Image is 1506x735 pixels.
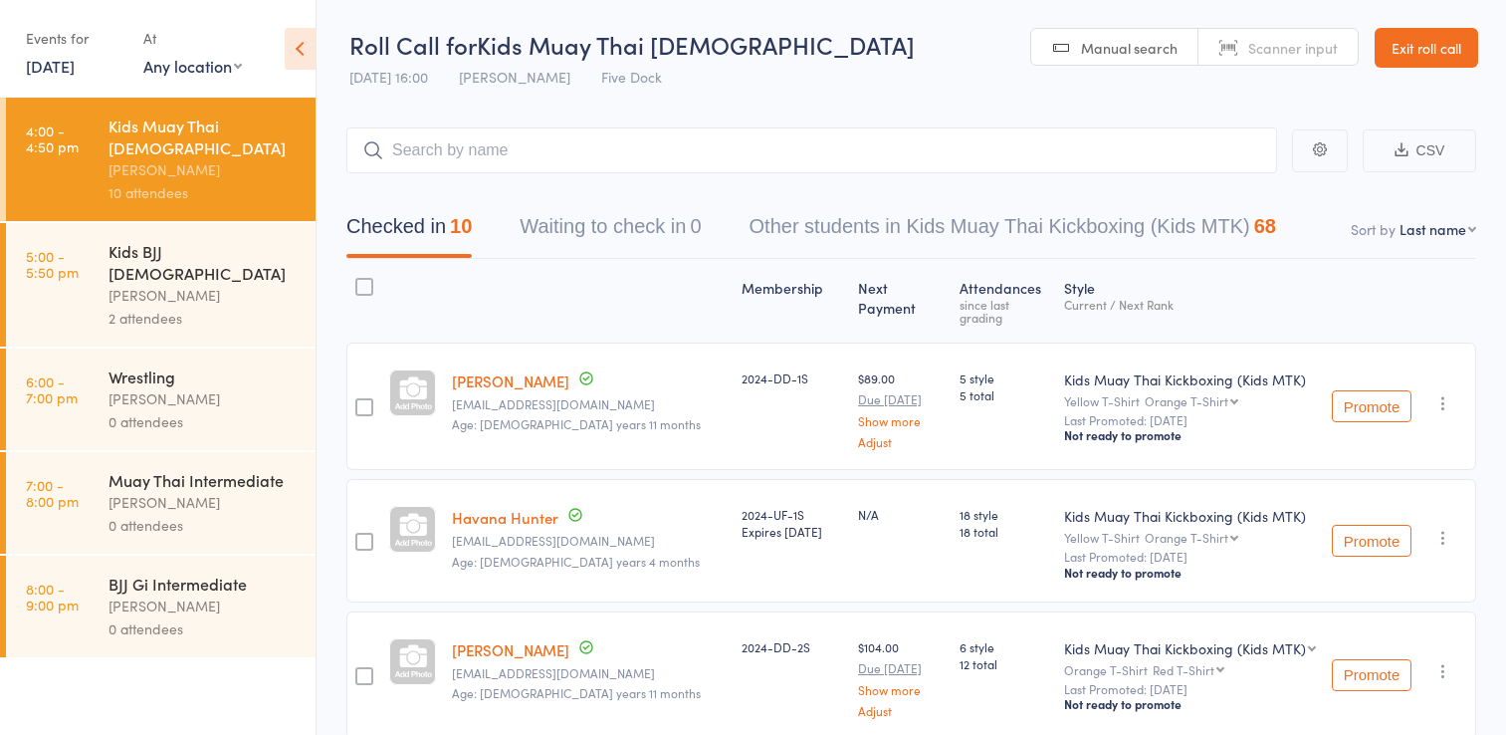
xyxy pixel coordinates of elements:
[452,370,569,391] a: [PERSON_NAME]
[108,158,299,181] div: [PERSON_NAME]
[1064,550,1316,564] small: Last Promoted: [DATE]
[960,523,1048,540] span: 18 total
[734,268,850,334] div: Membership
[1145,531,1228,544] div: Orange T-Shirt
[452,666,726,680] small: Lmnguyen8@gmail.com
[1064,369,1316,389] div: Kids Muay Thai Kickboxing (Kids MTK)
[742,506,842,540] div: 2024-UF-1S
[858,392,944,406] small: Due [DATE]
[108,469,299,491] div: Muay Thai Intermediate
[108,307,299,330] div: 2 attendees
[108,387,299,410] div: [PERSON_NAME]
[26,122,79,154] time: 4:00 - 4:50 pm
[1064,413,1316,427] small: Last Promoted: [DATE]
[452,684,701,701] span: Age: [DEMOGRAPHIC_DATA] years 11 months
[1064,638,1306,658] div: Kids Muay Thai Kickboxing (Kids MTK)
[1064,565,1316,581] div: Not ready to promote
[1332,659,1411,691] button: Promote
[1064,663,1316,676] div: Orange T-Shirt
[108,240,299,284] div: Kids BJJ [DEMOGRAPHIC_DATA]
[742,638,842,655] div: 2024-DD-2S
[1064,696,1316,712] div: Not ready to promote
[26,477,79,509] time: 7:00 - 8:00 pm
[26,581,79,612] time: 8:00 - 9:00 pm
[108,491,299,514] div: [PERSON_NAME]
[1064,506,1316,526] div: Kids Muay Thai Kickboxing (Kids MTK)
[108,617,299,640] div: 0 attendees
[6,98,316,221] a: 4:00 -4:50 pmKids Muay Thai [DEMOGRAPHIC_DATA][PERSON_NAME]10 attendees
[960,638,1048,655] span: 6 style
[858,683,944,696] a: Show more
[452,507,558,528] a: Havana Hunter
[346,205,472,258] button: Checked in10
[1254,215,1276,237] div: 68
[452,397,726,411] small: Christinebonnici@hotmail.com
[1056,268,1324,334] div: Style
[960,655,1048,672] span: 12 total
[108,115,299,158] div: Kids Muay Thai [DEMOGRAPHIC_DATA]
[1248,38,1338,58] span: Scanner input
[1332,390,1411,422] button: Promote
[143,55,242,77] div: Any location
[26,373,78,405] time: 6:00 - 7:00 pm
[1153,663,1214,676] div: Red T-Shirt
[452,553,700,570] span: Age: [DEMOGRAPHIC_DATA] years 4 months
[1064,531,1316,544] div: Yellow T-Shirt
[1363,129,1476,172] button: CSV
[1064,298,1316,311] div: Current / Next Rank
[108,514,299,537] div: 0 attendees
[742,369,842,386] div: 2024-DD-1S
[26,22,123,55] div: Events for
[858,435,944,448] a: Adjust
[452,534,726,548] small: Danapekic@hotmail.com
[108,573,299,595] div: BJJ Gi Intermediate
[143,22,242,55] div: At
[1145,394,1228,407] div: Orange T-Shirt
[750,205,1276,258] button: Other students in Kids Muay Thai Kickboxing (Kids MTK)68
[858,369,944,448] div: $89.00
[459,67,570,87] span: [PERSON_NAME]
[6,223,316,347] a: 5:00 -5:50 pmKids BJJ [DEMOGRAPHIC_DATA][PERSON_NAME]2 attendees
[742,523,842,540] div: Expires [DATE]
[349,28,477,61] span: Roll Call for
[26,248,79,280] time: 5:00 - 5:50 pm
[452,639,569,660] a: [PERSON_NAME]
[858,414,944,427] a: Show more
[6,452,316,554] a: 7:00 -8:00 pmMuay Thai Intermediate[PERSON_NAME]0 attendees
[520,205,701,258] button: Waiting to check in0
[960,298,1048,324] div: since last grading
[452,415,701,432] span: Age: [DEMOGRAPHIC_DATA] years 11 months
[960,369,1048,386] span: 5 style
[26,55,75,77] a: [DATE]
[850,268,952,334] div: Next Payment
[108,181,299,204] div: 10 attendees
[858,704,944,717] a: Adjust
[858,638,944,717] div: $104.00
[108,595,299,617] div: [PERSON_NAME]
[108,410,299,433] div: 0 attendees
[6,349,316,450] a: 6:00 -7:00 pmWrestling[PERSON_NAME]0 attendees
[450,215,472,237] div: 10
[108,284,299,307] div: [PERSON_NAME]
[6,556,316,657] a: 8:00 -9:00 pmBJJ Gi Intermediate[PERSON_NAME]0 attendees
[477,28,915,61] span: Kids Muay Thai [DEMOGRAPHIC_DATA]
[1081,38,1178,58] span: Manual search
[1064,394,1316,407] div: Yellow T-Shirt
[690,215,701,237] div: 0
[960,386,1048,403] span: 5 total
[858,661,944,675] small: Due [DATE]
[1064,427,1316,443] div: Not ready to promote
[858,506,944,523] div: N/A
[1064,682,1316,696] small: Last Promoted: [DATE]
[960,506,1048,523] span: 18 style
[108,366,299,387] div: Wrestling
[346,127,1277,173] input: Search by name
[952,268,1056,334] div: Atten­dances
[1375,28,1478,68] a: Exit roll call
[1332,525,1411,557] button: Promote
[1351,219,1396,239] label: Sort by
[601,67,662,87] span: Five Dock
[349,67,428,87] span: [DATE] 16:00
[1399,219,1466,239] div: Last name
